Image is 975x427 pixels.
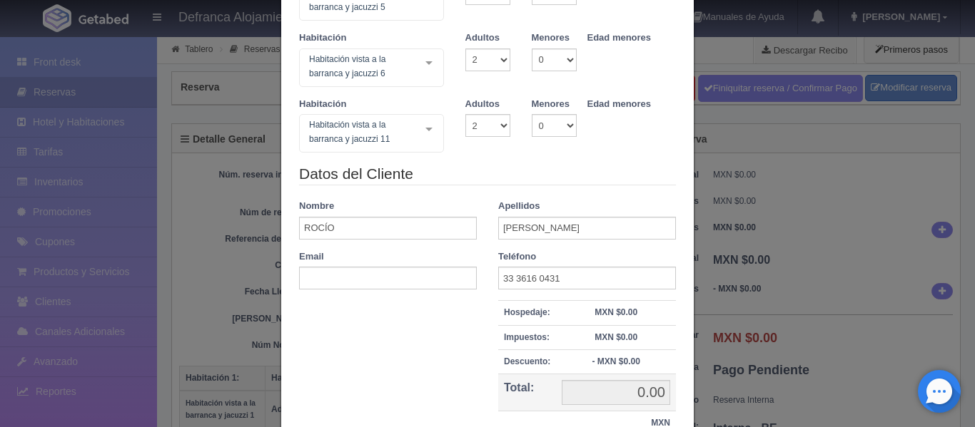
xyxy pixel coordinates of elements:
label: Email [299,250,324,264]
label: Habitación [299,98,346,111]
label: Menores [532,31,570,45]
label: Edad menores [587,98,652,111]
th: Impuestos: [498,325,556,349]
strong: MXN $0.00 [595,307,637,317]
strong: - MXN $0.00 [592,356,640,366]
label: Menores [532,98,570,111]
label: Edad menores [587,31,652,45]
label: Apellidos [498,200,540,213]
label: Adultos [465,31,500,45]
legend: Datos del Cliente [299,163,676,185]
label: Habitación [299,31,346,45]
th: Total: [498,374,556,411]
label: Teléfono [498,250,536,264]
input: Seleccionar hab. [305,52,314,75]
span: Habitación vista a la barranca y jacuzzi 6 [305,52,415,81]
input: Seleccionar hab. [305,118,314,140]
label: Adultos [465,98,500,111]
th: Descuento: [498,349,556,374]
strong: MXN $0.00 [595,332,637,342]
span: Habitación vista a la barranca y jacuzzi 11 [305,118,415,146]
label: Nombre [299,200,334,213]
th: Hospedaje: [498,301,556,325]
